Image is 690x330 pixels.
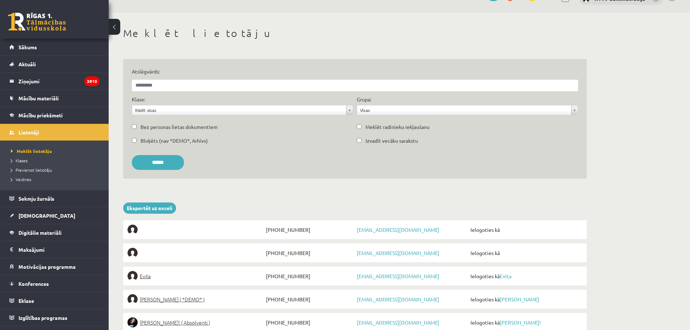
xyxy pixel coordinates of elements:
a: Meklēt lietotāju [11,148,101,154]
legend: Ziņojumi [18,73,100,89]
a: Pievienot lietotāju [11,167,101,173]
span: Ielogoties kā [469,225,582,235]
a: Digitālie materiāli [9,224,100,241]
a: Klases [11,157,101,164]
label: Atslēgvārds: [132,68,578,75]
a: Visas [357,105,578,115]
a: Mācību materiāli [9,90,100,106]
img: Sofija Anrio-Karlauska! [127,317,138,327]
label: Izvadīt vecāku sarakstu [365,137,418,145]
label: Bez personas lietas dokumentiem [141,123,218,131]
span: [PHONE_NUMBER] [264,248,355,258]
span: [PHONE_NUMBER] [264,225,355,235]
a: Sākums [9,39,100,55]
span: Aktuāli [18,61,36,67]
span: Evita [140,271,151,281]
span: Ielogoties kā [469,317,582,327]
a: [PERSON_NAME]! ( Absolventi ) [127,317,264,327]
a: Veidnes [11,176,101,183]
legend: Maksājumi [18,241,100,258]
span: Visas [360,105,568,115]
span: Pievienot lietotāju [11,167,52,173]
a: [DEMOGRAPHIC_DATA] [9,207,100,224]
a: Sekmju žurnāls [9,190,100,207]
label: Bloķēts (nav *DEMO*, Arhīvs) [141,137,208,145]
span: Eklase [18,297,34,304]
a: Motivācijas programma [9,258,100,275]
span: [PHONE_NUMBER] [264,271,355,281]
span: Konferences [18,280,49,287]
a: Rādīt visas [132,105,353,115]
a: Evita [500,273,511,279]
a: [EMAIL_ADDRESS][DOMAIN_NAME] [357,296,439,302]
a: [EMAIL_ADDRESS][DOMAIN_NAME] [357,250,439,256]
span: [PERSON_NAME] ( *DEMO* ) [140,294,205,304]
span: Lietotāji [18,129,39,135]
a: Ziņojumi3910 [9,73,100,89]
span: Ielogoties kā [469,248,582,258]
a: Eklase [9,292,100,309]
span: Sākums [18,44,37,50]
span: Veidnes [11,176,31,182]
img: Elīna Elizabete Ancveriņa [127,294,138,304]
span: [PHONE_NUMBER] [264,317,355,327]
span: Mācību priekšmeti [18,112,63,118]
a: Aktuāli [9,56,100,72]
h1: Meklēt lietotāju [123,27,587,39]
i: 3910 [84,76,100,86]
a: [EMAIL_ADDRESS][DOMAIN_NAME] [357,273,439,279]
img: Evita [127,271,138,281]
a: Rīgas 1. Tālmācības vidusskola [8,13,66,31]
a: [PERSON_NAME] ( *DEMO* ) [127,294,264,304]
span: Mācību materiāli [18,95,59,101]
span: Ielogoties kā [469,271,582,281]
a: [PERSON_NAME]! [500,319,541,326]
span: Ielogoties kā [469,294,582,304]
span: Sekmju žurnāls [18,195,54,202]
a: Mācību priekšmeti [9,107,100,124]
a: [EMAIL_ADDRESS][DOMAIN_NAME] [357,319,439,326]
span: Digitālie materiāli [18,229,62,236]
a: Konferences [9,275,100,292]
label: Grupa: [357,96,371,103]
a: Eksportēt uz exceli [123,202,176,214]
span: [PHONE_NUMBER] [264,294,355,304]
a: [EMAIL_ADDRESS][DOMAIN_NAME] [357,226,439,233]
label: Klase: [132,96,145,103]
span: [PERSON_NAME]! ( Absolventi ) [140,317,210,327]
a: [PERSON_NAME] [500,296,539,302]
span: Rādīt visas [135,105,343,115]
span: Meklēt lietotāju [11,148,52,154]
span: [DEMOGRAPHIC_DATA] [18,212,75,219]
span: Izglītības programas [18,314,67,321]
a: Maksājumi [9,241,100,258]
a: Lietotāji [9,124,100,141]
label: Meklēt radinieku iekļaušanu [365,123,430,131]
span: Motivācijas programma [18,263,76,270]
a: Evita [127,271,264,281]
span: Klases [11,158,28,163]
a: Izglītības programas [9,309,100,326]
